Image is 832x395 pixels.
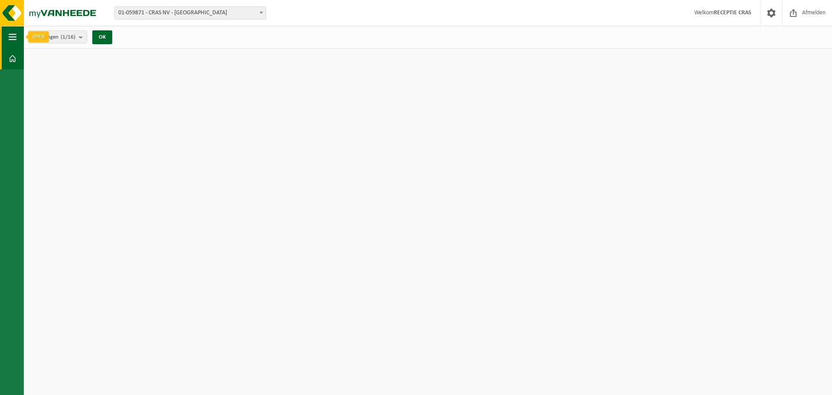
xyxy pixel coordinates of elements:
span: 01-059871 - CRAS NV - WAREGEM [115,7,266,19]
span: 01-059871 - CRAS NV - WAREGEM [114,7,266,20]
count: (1/16) [61,34,75,40]
button: Vestigingen(1/16) [28,30,87,43]
button: OK [92,30,112,44]
strong: RECEPTIE CRAS [714,10,751,16]
span: Vestigingen [33,31,75,44]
